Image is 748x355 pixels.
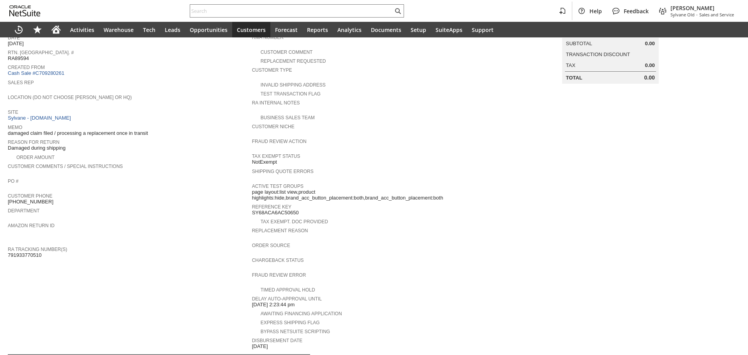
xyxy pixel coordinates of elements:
a: Location (Do Not Choose [PERSON_NAME] or HQ) [8,95,132,100]
a: Reference Key [252,204,291,210]
a: Fraud Review Error [252,272,306,278]
svg: logo [9,5,41,16]
span: - [696,12,698,18]
span: Reports [307,26,328,34]
a: Customer Type [252,67,292,73]
a: Subtotal [566,41,592,46]
a: Department [8,208,40,214]
span: [DATE] 2:23:44 pm [252,302,295,308]
a: Timed Approval Hold [261,287,315,293]
svg: Shortcuts [33,25,42,34]
a: Rtn. [GEOGRAPHIC_DATA]. # [8,50,74,55]
a: Order Amount [16,155,55,160]
a: Tax Exempt Status [252,154,300,159]
a: Documents [366,22,406,37]
span: [DATE] [252,343,268,350]
span: Setup [411,26,426,34]
svg: Search [393,6,402,16]
span: 791933770510 [8,252,42,258]
a: Tax Exempt. Doc Provided [261,219,328,224]
span: NotExempt [252,159,277,165]
a: Warehouse [99,22,138,37]
a: Leads [160,22,185,37]
a: Support [467,22,498,37]
a: Replacement reason [252,228,308,233]
a: Tech [138,22,160,37]
span: SuiteApps [436,26,462,34]
span: RA89594 [8,55,29,62]
a: Shipping Quote Errors [252,169,314,174]
a: RMA Number [252,35,284,40]
svg: Home [51,25,61,34]
span: Sales and Service [699,12,734,18]
a: Forecast [270,22,302,37]
a: SuiteApps [431,22,467,37]
span: 0.00 [644,74,655,81]
a: Customer Niche [252,124,295,129]
a: Customer Phone [8,193,52,199]
span: Analytics [337,26,362,34]
a: Active Test Groups [252,184,303,189]
span: Leads [165,26,180,34]
a: Customer Comments / Special Instructions [8,164,123,169]
a: RA Internal Notes [252,100,300,106]
a: Replacement Requested [261,58,326,64]
a: Customer Comment [261,49,313,55]
span: Sylvane Old [670,12,695,18]
a: Sales Rep [8,80,34,85]
a: Sylvane - [DOMAIN_NAME] [8,115,73,121]
a: Transaction Discount [566,51,630,57]
span: damaged claim filed / processing a replacement once in transit [8,130,148,136]
a: Customers [232,22,270,37]
input: Search [190,6,393,16]
a: Analytics [333,22,366,37]
a: Bypass NetSuite Scripting [261,329,330,334]
a: Test Transaction Flag [261,91,321,97]
span: Support [472,26,494,34]
a: Site [8,110,18,115]
a: Reason For Return [8,140,60,145]
a: Fraud Review Action [252,139,307,144]
span: Warehouse [104,26,134,34]
span: Activities [70,26,94,34]
span: page layout:list view,product highlights:hide,brand_acc_button_placement:both,brand_acc_button_pl... [252,189,492,201]
span: Damaged during shipping [8,145,65,151]
span: Feedback [624,7,649,15]
a: Memo [8,125,22,130]
span: SY68ACA6AC50650 [252,210,299,216]
span: 0.00 [645,62,654,69]
a: PO # [8,178,18,184]
a: Awaiting Financing Application [261,311,342,316]
span: Tech [143,26,155,34]
span: Help [589,7,602,15]
span: Opportunities [190,26,228,34]
a: Chargeback Status [252,258,304,263]
a: Disbursement Date [252,338,303,343]
a: Invalid Shipping Address [261,82,326,88]
span: 0.00 [645,41,654,47]
a: RA Tracking Number(s) [8,247,67,252]
a: Amazon Return ID [8,223,55,228]
div: Shortcuts [28,22,47,37]
a: Total [566,75,582,81]
a: Delay Auto-Approval Until [252,296,322,302]
a: Home [47,22,65,37]
a: Created From [8,65,45,70]
a: Recent Records [9,22,28,37]
a: Tax [566,62,575,68]
a: Date [8,35,20,41]
svg: Recent Records [14,25,23,34]
a: Activities [65,22,99,37]
span: [PERSON_NAME] [670,4,734,12]
a: Express Shipping Flag [261,320,320,325]
a: Cash Sale #C709280261 [8,70,64,76]
a: Reports [302,22,333,37]
a: Setup [406,22,431,37]
span: Customers [237,26,266,34]
a: Opportunities [185,22,232,37]
span: Documents [371,26,401,34]
span: [DATE] [8,41,24,47]
span: Forecast [275,26,298,34]
a: Order Source [252,243,290,248]
a: Business Sales Team [261,115,315,120]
